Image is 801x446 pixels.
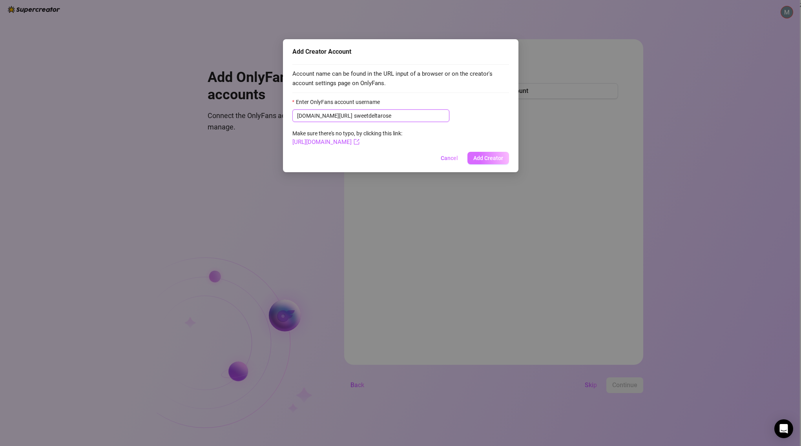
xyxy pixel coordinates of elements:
[441,155,458,161] span: Cancel
[292,138,359,146] a: [URL][DOMAIN_NAME]export
[292,47,509,56] div: Add Creator Account
[354,111,445,120] input: Enter OnlyFans account username
[774,419,793,438] div: Open Intercom Messenger
[292,130,402,145] span: Make sure there's no typo, by clicking this link:
[292,98,385,106] label: Enter OnlyFans account username
[434,152,464,164] button: Cancel
[473,155,503,161] span: Add Creator
[467,152,509,164] button: Add Creator
[292,69,509,88] span: Account name can be found in the URL input of a browser or on the creator's account settings page...
[297,111,352,120] span: [DOMAIN_NAME][URL]
[354,139,359,145] span: export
